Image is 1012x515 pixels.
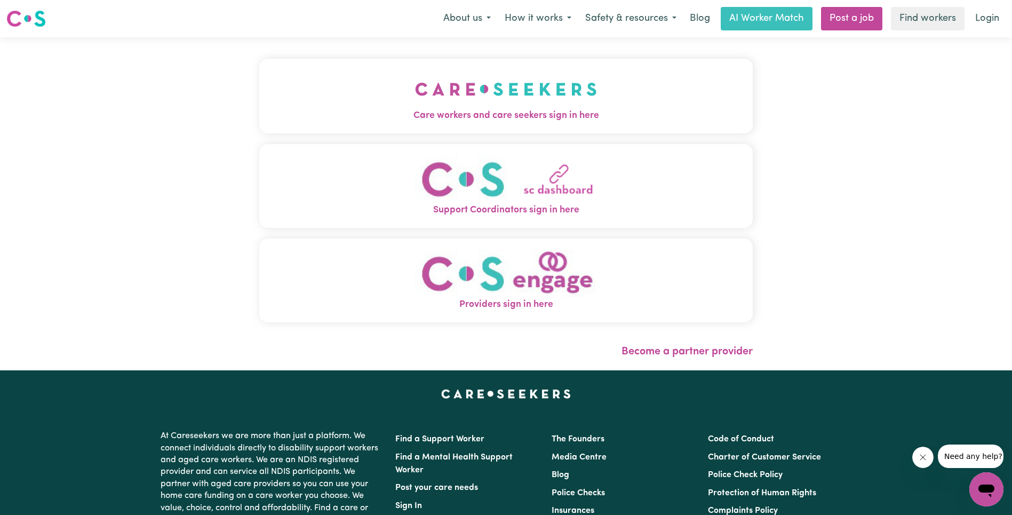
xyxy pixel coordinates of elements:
a: Post a job [821,7,882,30]
img: Careseekers logo [6,9,46,28]
a: Sign In [395,502,422,510]
button: How it works [498,7,578,30]
a: Blog [552,471,569,479]
button: Providers sign in here [259,239,753,322]
a: Insurances [552,506,594,515]
iframe: Close message [912,447,934,468]
a: Find workers [891,7,965,30]
button: Support Coordinators sign in here [259,144,753,228]
span: Support Coordinators sign in here [259,203,753,217]
a: Code of Conduct [708,435,774,443]
iframe: Button to launch messaging window [969,472,1003,506]
a: AI Worker Match [721,7,812,30]
a: The Founders [552,435,604,443]
a: Become a partner provider [621,346,753,357]
button: Care workers and care seekers sign in here [259,59,753,133]
a: Complaints Policy [708,506,778,515]
a: Post your care needs [395,484,478,492]
a: Police Check Policy [708,471,783,479]
a: Find a Mental Health Support Worker [395,453,513,474]
a: Police Checks [552,489,605,497]
a: Careseekers logo [6,6,46,31]
a: Protection of Human Rights [708,489,816,497]
a: Login [969,7,1006,30]
span: Care workers and care seekers sign in here [259,109,753,123]
button: About us [436,7,498,30]
a: Charter of Customer Service [708,453,821,462]
a: Media Centre [552,453,607,462]
a: Find a Support Worker [395,435,484,443]
a: Careseekers home page [441,390,571,398]
a: Blog [683,7,716,30]
iframe: Message from company [938,445,1003,468]
button: Safety & resources [578,7,683,30]
span: Providers sign in here [259,298,753,312]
